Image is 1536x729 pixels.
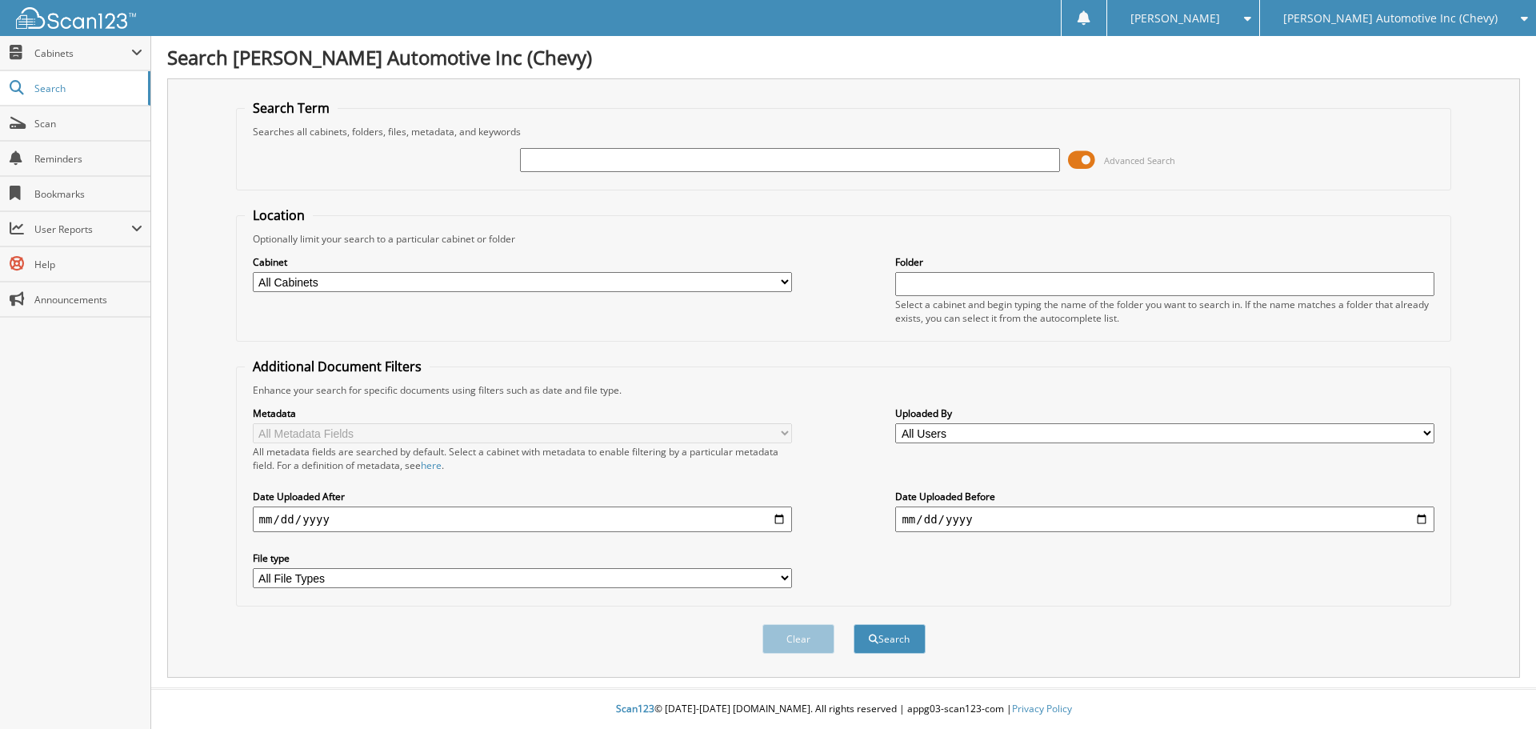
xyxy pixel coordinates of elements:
div: Select a cabinet and begin typing the name of the folder you want to search in. If the name match... [895,298,1434,325]
legend: Search Term [245,99,338,117]
input: start [253,507,792,532]
span: Cabinets [34,46,131,60]
a: here [421,459,442,472]
span: Announcements [34,293,142,306]
div: Optionally limit your search to a particular cabinet or folder [245,232,1443,246]
label: Metadata [253,407,792,420]
input: end [895,507,1434,532]
span: Reminders [34,152,142,166]
span: Help [34,258,142,271]
label: Cabinet [253,255,792,269]
div: Searches all cabinets, folders, files, metadata, and keywords [245,125,1443,138]
h1: Search [PERSON_NAME] Automotive Inc (Chevy) [167,44,1520,70]
button: Clear [762,624,834,654]
span: Bookmarks [34,187,142,201]
button: Search [854,624,926,654]
label: Date Uploaded After [253,490,792,503]
label: Date Uploaded Before [895,490,1434,503]
label: File type [253,551,792,565]
span: Advanced Search [1104,154,1175,166]
label: Uploaded By [895,407,1434,420]
span: [PERSON_NAME] Automotive Inc (Chevy) [1283,14,1498,23]
div: Enhance your search for specific documents using filters such as date and file type. [245,383,1443,397]
div: All metadata fields are searched by default. Select a cabinet with metadata to enable filtering b... [253,445,792,472]
span: Scan [34,117,142,130]
span: User Reports [34,222,131,236]
legend: Location [245,206,313,224]
img: scan123-logo-white.svg [16,7,136,29]
div: © [DATE]-[DATE] [DOMAIN_NAME]. All rights reserved | appg03-scan123-com | [151,690,1536,729]
span: [PERSON_NAME] [1130,14,1220,23]
label: Folder [895,255,1434,269]
legend: Additional Document Filters [245,358,430,375]
span: Scan123 [616,702,654,715]
a: Privacy Policy [1012,702,1072,715]
span: Search [34,82,140,95]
